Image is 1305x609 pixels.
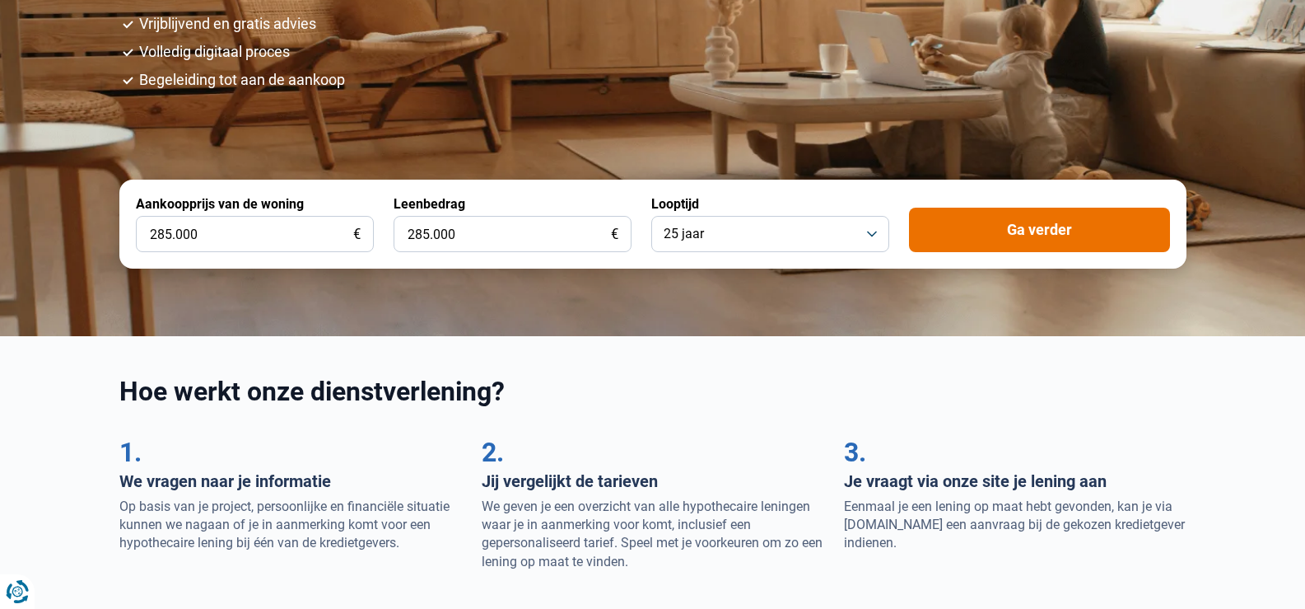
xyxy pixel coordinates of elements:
[139,16,1186,31] li: Vrijblijvend en gratis advies
[394,196,465,212] label: Leenbedrag
[909,208,1170,252] button: Ga verder
[482,437,504,468] span: 2.
[139,73,1186,87] li: Begeleiding tot aan de aankoop
[651,196,699,212] label: Looptijd
[844,498,1186,553] p: Eenmaal je een lening op maat hebt gevonden, kan je via [DOMAIN_NAME] een aanvraag bij de gekozen...
[139,45,1186,59] li: Volledig digitaal proces
[119,498,462,553] p: Op basis van je project, persoonlijke en financiële situatie kunnen we nagaan of je in aanmerking...
[119,471,462,491] h3: We vragen naar je informatie
[844,437,866,468] span: 3.
[353,227,361,241] span: €
[119,376,1186,407] h2: Hoe werkt onze dienstverlening?
[844,471,1186,491] h3: Je vraagt via onze site je lening aan
[482,498,824,572] p: We geven je een overzicht van alle hypothecaire leningen waar je in aanmerking voor komt, inclusi...
[664,225,704,243] span: 25 jaar
[136,196,304,212] label: Aankoopprijs van de woning
[119,437,142,468] span: 1.
[482,471,824,491] h3: Jij vergelijkt de tarieven
[611,227,618,241] span: €
[651,216,889,252] button: 25 jaar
